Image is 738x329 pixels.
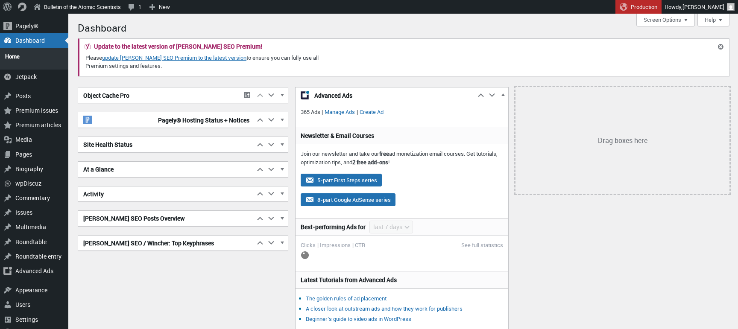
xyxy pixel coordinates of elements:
[301,251,309,259] img: loading
[85,53,343,71] p: Please to ensure you can fully use all Premium settings and features.
[83,116,92,124] img: pagely-w-on-b20x20.png
[323,108,357,116] a: Manage Ads
[379,150,389,157] strong: free
[78,186,255,202] h2: Activity
[301,276,504,284] h3: Latest Tutorials from Advanced Ads
[78,18,729,36] h1: Dashboard
[78,112,255,128] h2: Pagely® Hosting Status + Notices
[102,54,246,61] a: update [PERSON_NAME] SEO Premium to the latest version
[306,294,387,302] a: The golden rules of ad placement
[306,305,463,312] a: A closer look at outstream ads and how they work for publishers
[301,131,504,140] h3: Newsletter & Email Courses
[358,108,385,116] a: Create Ad
[94,44,262,49] h2: Update to the latest version of [PERSON_NAME] SEO Premium!
[301,223,366,231] h3: Best-performing Ads for
[314,91,470,100] span: Advanced Ads
[306,315,411,323] a: Beginner’s guide to video ads in WordPress
[301,174,382,186] button: 5-part First Steps series
[301,108,504,116] p: 365 Ads | |
[301,193,395,206] button: 8-part Google AdSense series
[682,3,724,11] span: [PERSON_NAME]
[352,158,388,166] strong: 2 free add-ons
[636,14,695,26] button: Screen Options
[78,162,255,177] h2: At a Glance
[697,14,729,26] button: Help
[78,137,255,152] h2: Site Health Status
[78,236,255,251] h2: [PERSON_NAME] SEO / Wincher: Top Keyphrases
[78,88,239,103] h2: Object Cache Pro
[301,150,504,166] p: Join our newsletter and take our ad monetization email courses. Get tutorials, optimization tips,...
[78,211,255,226] h2: [PERSON_NAME] SEO Posts Overview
